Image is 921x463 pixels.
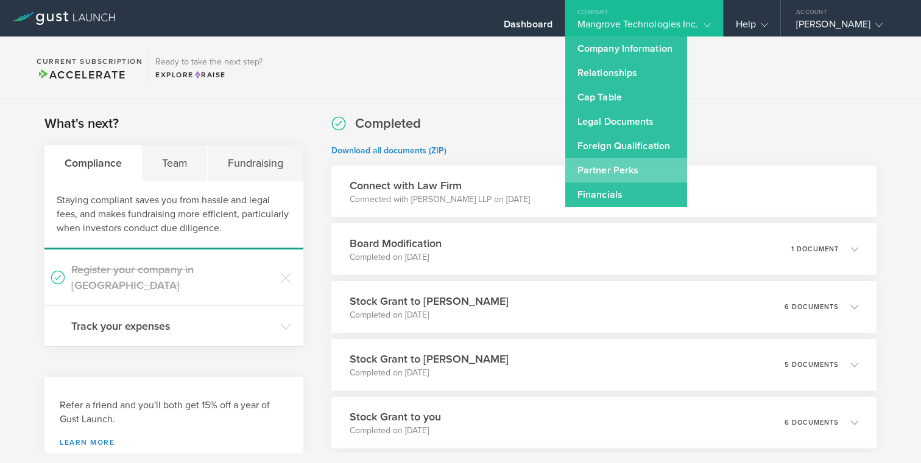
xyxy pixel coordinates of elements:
[155,58,263,66] h3: Ready to take the next step?
[577,18,711,37] div: Mangrove Technologies Inc.
[331,145,446,156] a: Download all documents (ZIP)
[71,318,274,334] h3: Track your expenses
[60,399,288,426] h3: Refer a friend and you'll both get 15% off a year of Gust Launch.
[785,361,839,368] p: 5 documents
[785,419,839,426] p: 6 documents
[350,293,509,309] h3: Stock Grant to [PERSON_NAME]
[60,439,288,446] a: Learn more
[350,367,509,379] p: Completed on [DATE]
[736,18,768,37] div: Help
[504,18,552,37] div: Dashboard
[155,69,263,80] div: Explore
[44,115,119,133] h2: What's next?
[350,409,441,425] h3: Stock Grant to you
[350,351,509,367] h3: Stock Grant to [PERSON_NAME]
[860,405,921,463] iframe: Chat Widget
[350,235,442,251] h3: Board Modification
[350,251,442,263] p: Completed on [DATE]
[350,193,530,206] p: Connected with [PERSON_NAME] LLP on [DATE]
[208,145,303,181] div: Fundraising
[350,425,441,437] p: Completed on [DATE]
[785,304,839,310] p: 6 documents
[142,145,208,181] div: Team
[796,18,900,37] div: [PERSON_NAME]
[194,71,226,79] span: Raise
[149,49,269,86] div: Ready to take the next step?ExploreRaise
[355,115,421,133] h2: Completed
[71,262,274,293] h3: Register your company in [GEOGRAPHIC_DATA]
[350,178,530,193] h3: Connect with Law Firm
[37,68,125,82] span: Accelerate
[37,58,143,65] h2: Current Subscription
[44,181,303,249] div: Staying compliant saves you from hassle and legal fees, and makes fundraising more efficient, par...
[44,145,142,181] div: Compliance
[350,309,509,321] p: Completed on [DATE]
[791,246,839,252] p: 1 document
